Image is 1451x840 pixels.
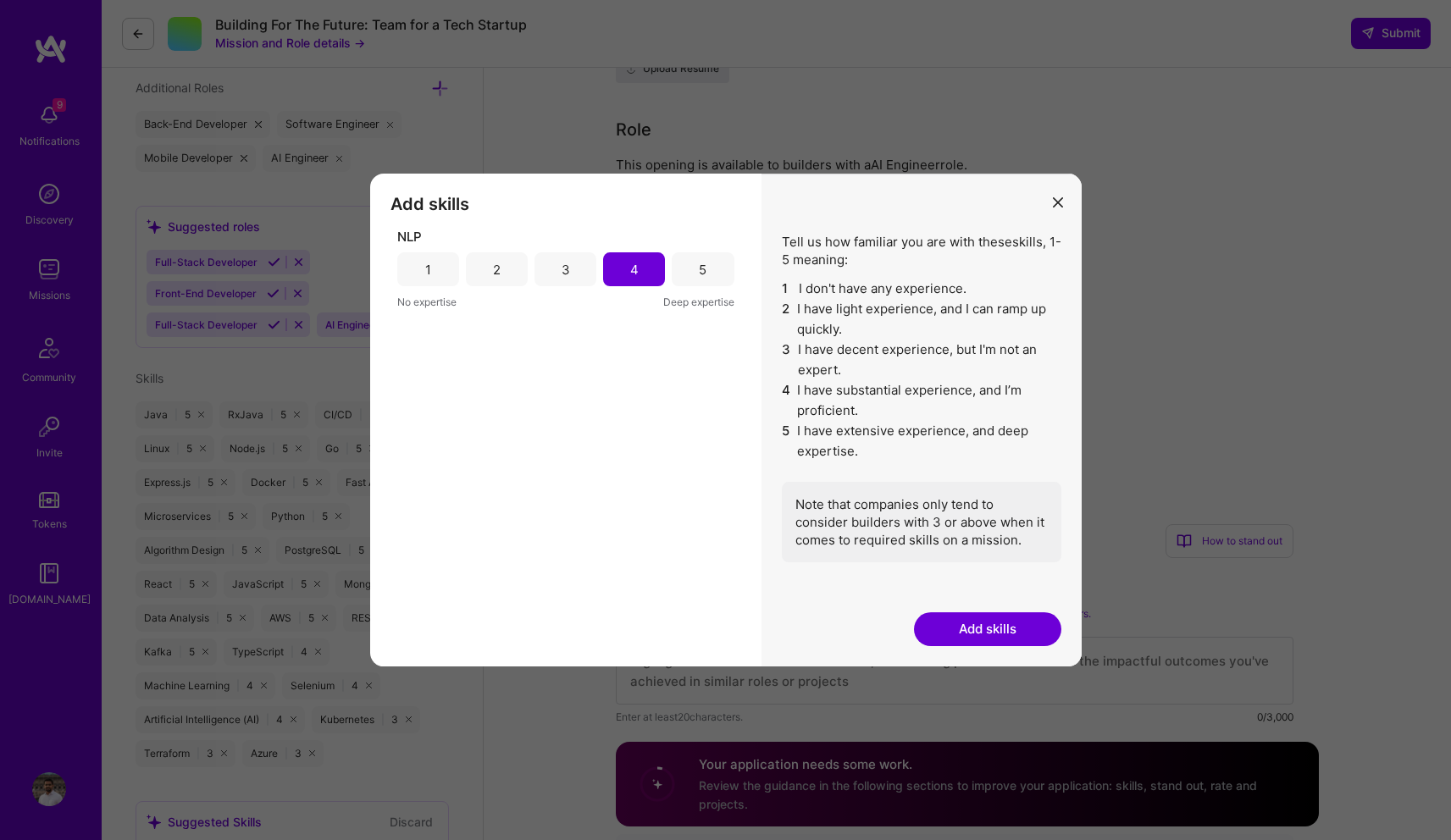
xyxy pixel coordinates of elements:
[782,279,792,299] span: 1
[425,261,431,279] div: 1
[390,194,741,214] h3: Add skills
[397,228,422,246] span: NLP
[782,299,1061,340] li: I have light experience, and I can ramp up quickly.
[630,261,639,279] div: 4
[782,380,1061,421] li: I have substantial experience, and I’m proficient.
[782,482,1061,562] div: Note that companies only tend to consider builders with 3 or above when it comes to required skil...
[782,279,1061,299] li: I don't have any experience.
[782,233,1061,562] div: Tell us how familiar you are with these skills , 1-5 meaning:
[493,261,501,279] div: 2
[782,340,791,380] span: 3
[370,174,1082,666] div: modal
[397,293,457,311] span: No expertise
[782,421,1061,461] li: I have extensive experience, and deep expertise.
[782,380,791,421] span: 4
[782,421,791,461] span: 5
[1053,197,1063,207] i: icon Close
[782,340,1061,380] li: I have decent experience, but I'm not an expert.
[914,612,1061,646] button: Add skills
[782,299,791,340] span: 2
[699,261,706,279] div: 5
[562,261,570,279] div: 3
[663,293,734,311] span: Deep expertise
